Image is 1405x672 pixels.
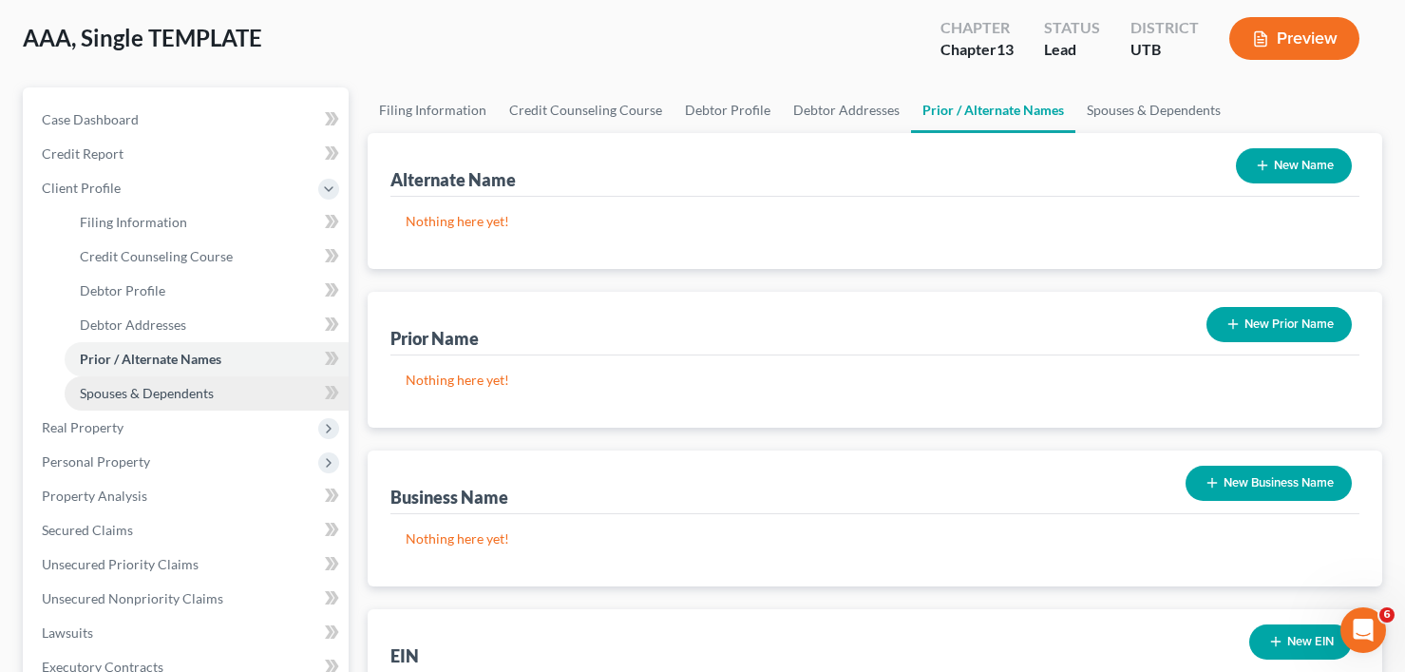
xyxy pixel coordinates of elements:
span: Debtor Addresses [80,317,186,333]
span: Unsecured Priority Claims [42,556,199,572]
span: 13 [997,40,1014,58]
button: New EIN [1249,624,1352,660]
span: Spouses & Dependents [80,385,214,401]
a: Debtor Profile [65,274,349,308]
a: Filing Information [65,205,349,240]
span: AAA, Single TEMPLATE [23,24,262,51]
a: Secured Claims [27,513,349,547]
a: Debtor Addresses [782,87,911,133]
span: Credit Report [42,145,123,162]
a: Debtor Addresses [65,308,349,342]
a: Property Analysis [27,479,349,513]
div: Chapter [940,39,1014,61]
div: Status [1044,17,1100,39]
span: Filing Information [80,214,187,230]
div: Prior Name [390,327,479,350]
span: 6 [1379,607,1395,623]
span: Property Analysis [42,488,147,504]
div: EIN [390,644,419,667]
div: UTB [1130,39,1199,61]
p: Nothing here yet! [406,529,1344,548]
iframe: Intercom live chat [1340,607,1386,653]
a: Spouses & Dependents [65,376,349,411]
a: Prior / Alternate Names [911,87,1075,133]
a: Credit Counseling Course [65,240,349,274]
a: Credit Report [27,137,349,171]
a: Lawsuits [27,616,349,650]
span: Debtor Profile [80,282,165,298]
div: Lead [1044,39,1100,61]
span: Client Profile [42,180,121,196]
a: Prior / Alternate Names [65,342,349,376]
span: Case Dashboard [42,111,139,127]
button: New Name [1236,148,1352,183]
span: Personal Property [42,453,150,470]
span: Real Property [42,419,123,435]
span: Secured Claims [42,522,133,538]
span: Lawsuits [42,624,93,641]
a: Unsecured Nonpriority Claims [27,582,349,616]
span: Credit Counseling Course [80,248,233,264]
a: Credit Counseling Course [498,87,674,133]
span: Unsecured Nonpriority Claims [42,590,223,606]
button: New Prior Name [1206,307,1352,342]
a: Debtor Profile [674,87,782,133]
p: Nothing here yet! [406,212,1344,231]
span: Prior / Alternate Names [80,351,221,367]
a: Spouses & Dependents [1075,87,1232,133]
a: Unsecured Priority Claims [27,547,349,582]
p: Nothing here yet! [406,371,1344,390]
button: New Business Name [1186,466,1352,501]
div: District [1130,17,1199,39]
a: Filing Information [368,87,498,133]
div: Business Name [390,486,508,509]
div: Alternate Name [390,168,516,191]
button: Preview [1229,17,1359,60]
div: Chapter [940,17,1014,39]
a: Case Dashboard [27,103,349,137]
